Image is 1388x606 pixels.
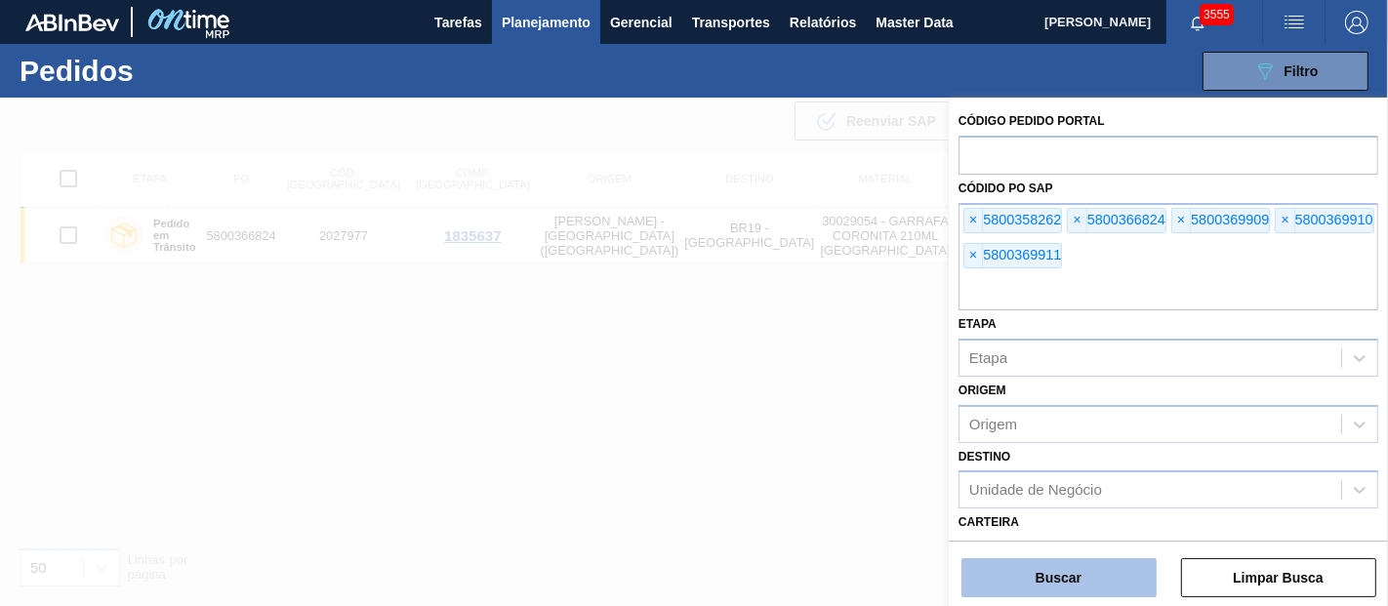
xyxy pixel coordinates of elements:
span: × [1276,209,1294,232]
span: × [964,209,983,232]
span: × [964,244,983,267]
div: 5800369909 [1171,208,1270,233]
div: 5800369910 [1275,208,1373,233]
img: TNhmsLtSVTkK8tSr43FrP2fwEKptu5GPRR3wAAAABJRU5ErkJggg== [25,14,119,31]
img: userActions [1283,11,1306,34]
span: × [1068,209,1086,232]
label: Código Pedido Portal [959,114,1105,128]
div: Unidade de Negócio [969,482,1102,499]
span: × [1172,209,1191,232]
span: Transportes [692,11,770,34]
img: Logout [1345,11,1368,34]
span: Tarefas [434,11,482,34]
div: 5800358262 [963,208,1062,233]
label: Etapa [959,317,997,331]
span: Planejamento [502,11,591,34]
span: 3555 [1200,4,1234,25]
span: Filtro [1285,63,1319,79]
span: Master Data [876,11,953,34]
label: Códido PO SAP [959,182,1053,195]
span: Gerencial [610,11,673,34]
button: Notificações [1166,9,1229,36]
span: Relatórios [790,11,856,34]
div: Etapa [969,349,1007,366]
div: 5800366824 [1067,208,1165,233]
label: Destino [959,450,1010,464]
label: Carteira [959,515,1019,529]
div: 5800369911 [963,243,1062,268]
label: Origem [959,384,1006,397]
button: Filtro [1203,52,1368,91]
h1: Pedidos [20,60,296,82]
div: Origem [969,416,1017,432]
